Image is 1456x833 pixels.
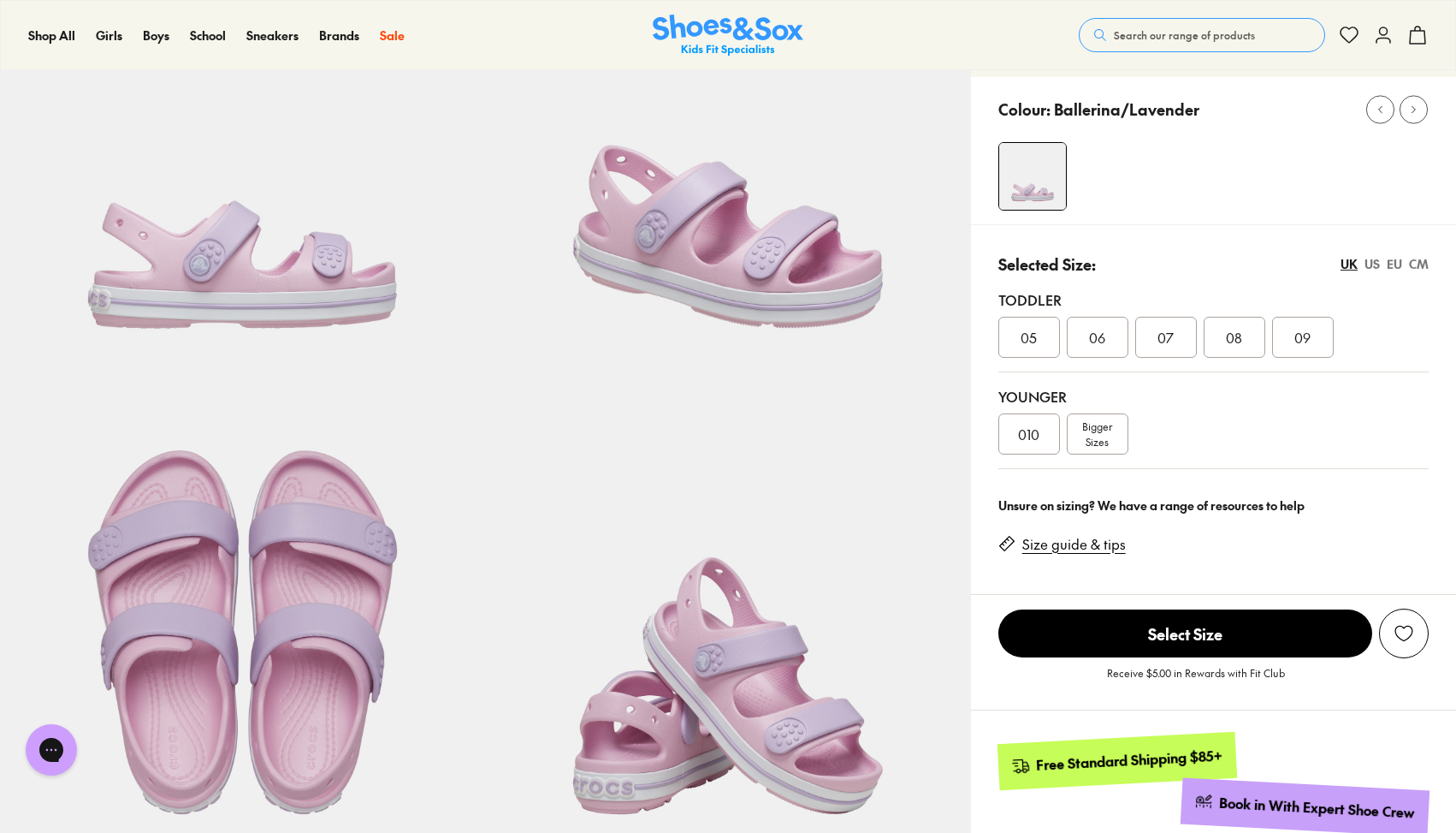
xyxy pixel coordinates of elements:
[653,15,803,57] a: Shoes & Sox
[1387,255,1402,273] div: EU
[319,27,359,45] a: Brands
[1079,18,1325,52] button: Search our range of products
[319,27,359,44] span: Brands
[380,27,405,44] span: Sale
[998,289,1429,310] div: Toddler
[143,27,169,45] a: Boys
[1107,665,1285,696] p: Receive $5.00 in Rewards with Fit Club
[1054,98,1199,121] p: Ballerina/Lavender
[96,27,122,44] span: Girls
[1082,419,1112,449] span: Bigger Sizes
[28,27,75,45] a: Shop All
[190,27,226,45] a: School
[1018,424,1039,444] span: 010
[1157,327,1174,348] span: 07
[998,497,1429,515] div: Unsure on sizing? We have a range of resources to help
[17,718,86,782] iframe: Gorgias live chat messenger
[246,27,299,45] a: Sneakers
[1114,27,1255,43] span: Search our range of products
[998,98,1051,121] p: Colour:
[380,27,405,45] a: Sale
[1226,327,1242,348] span: 08
[143,27,169,44] span: Boys
[96,27,122,45] a: Girls
[653,15,803,57] img: SNS_Logo_Responsive.svg
[28,27,75,44] span: Shop All
[998,609,1372,658] button: Select Size
[1341,255,1358,273] div: UK
[998,253,1096,276] p: Selected Size:
[998,386,1429,407] div: Younger
[1089,327,1105,348] span: 06
[1022,535,1126,554] a: Size guide & tips
[1294,327,1311,348] span: 09
[1364,255,1380,273] div: US
[1409,255,1429,273] div: CM
[190,27,226,44] span: School
[1035,747,1222,775] div: Free Standard Shipping $85+
[1021,327,1037,348] span: 05
[246,27,299,44] span: Sneakers
[997,732,1236,790] a: Free Standard Shipping $85+
[998,610,1372,657] span: Select Size
[1379,609,1429,658] button: Add to Wishlist
[1219,794,1416,823] div: Book in With Expert Shoe Crew
[999,143,1066,210] img: 4-502890_1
